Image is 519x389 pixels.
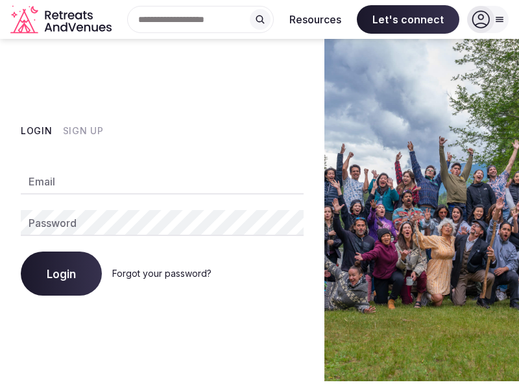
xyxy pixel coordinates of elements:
button: Sign Up [63,124,104,137]
img: My Account Background [324,39,519,381]
span: Let's connect [357,5,459,34]
button: Login [21,252,102,296]
button: Resources [279,5,352,34]
button: Login [21,124,53,137]
span: Login [47,267,76,280]
svg: Retreats and Venues company logo [10,5,114,34]
a: Visit the homepage [10,5,114,34]
a: Forgot your password? [112,268,211,279]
